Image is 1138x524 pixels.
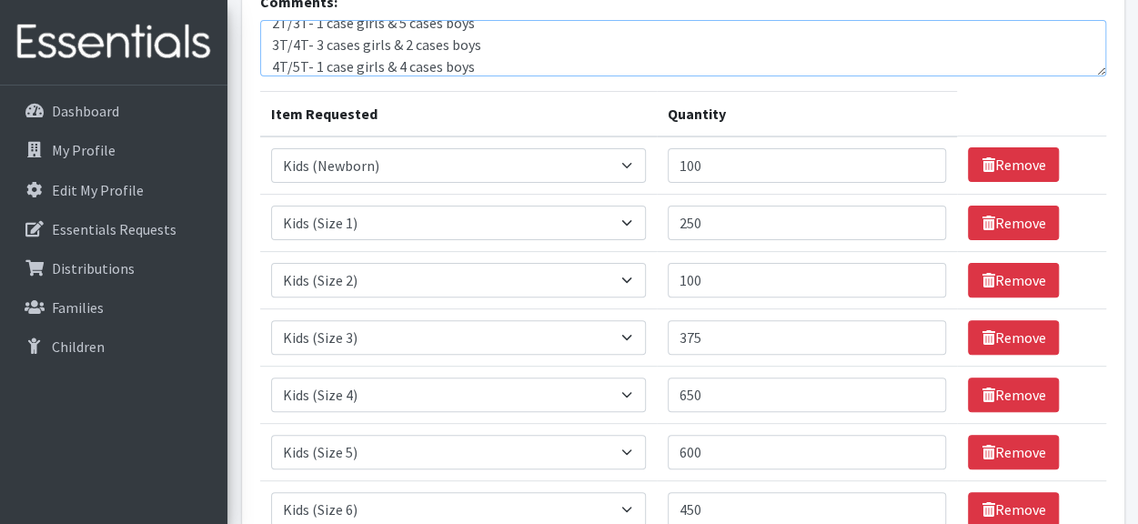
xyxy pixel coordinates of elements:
[968,378,1059,412] a: Remove
[52,220,176,238] p: Essentials Requests
[7,250,220,287] a: Distributions
[968,206,1059,240] a: Remove
[7,328,220,365] a: Children
[7,12,220,73] img: HumanEssentials
[7,132,220,168] a: My Profile
[968,320,1059,355] a: Remove
[7,289,220,326] a: Families
[968,435,1059,469] a: Remove
[7,211,220,247] a: Essentials Requests
[7,93,220,129] a: Dashboard
[52,102,119,120] p: Dashboard
[968,147,1059,182] a: Remove
[52,181,144,199] p: Edit My Profile
[657,91,957,136] th: Quantity
[52,338,105,356] p: Children
[260,91,658,136] th: Item Requested
[52,298,104,317] p: Families
[52,259,135,277] p: Distributions
[968,263,1059,297] a: Remove
[7,172,220,208] a: Edit My Profile
[52,141,116,159] p: My Profile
